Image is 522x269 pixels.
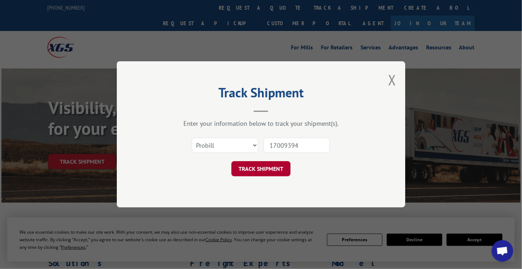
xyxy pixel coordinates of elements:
input: Number(s) [264,138,330,153]
button: Close modal [388,70,396,89]
div: Open chat [492,240,513,262]
div: Enter your information below to track your shipment(s). [153,120,369,128]
h2: Track Shipment [153,88,369,101]
button: TRACK SHIPMENT [231,162,291,177]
